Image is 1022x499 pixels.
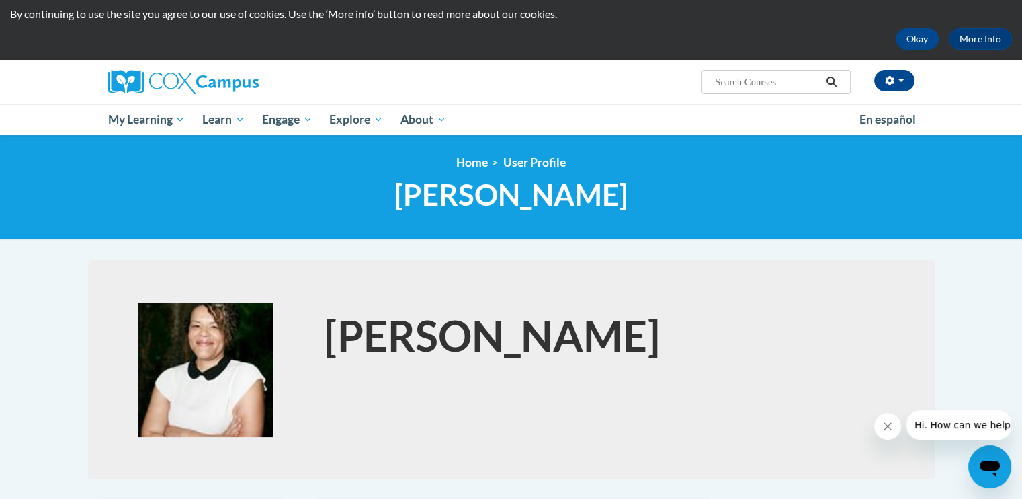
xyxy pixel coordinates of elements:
[10,7,1012,22] p: By continuing to use the site you agree to our use of cookies. Use the ‘More info’ button to read...
[99,104,194,135] a: My Learning
[968,445,1011,488] iframe: Button to launch messaging window
[400,112,446,128] span: About
[896,28,939,50] button: Okay
[262,112,312,128] span: Engage
[138,303,273,437] img: ViewPhoto.aspx
[321,104,392,135] a: Explore
[325,306,894,365] h1: [PERSON_NAME]
[88,104,935,135] div: Main menu
[329,112,383,128] span: Explore
[456,155,488,169] a: Home
[874,413,901,440] iframe: Close message
[949,28,1012,50] a: More Info
[821,74,841,90] button: Search
[108,112,185,128] span: My Learning
[859,112,916,126] span: En español
[906,410,1011,440] iframe: Message from company
[8,9,109,20] span: Hi. How can we help?
[253,104,321,135] a: Engage
[394,177,628,213] span: [PERSON_NAME]
[503,155,566,169] span: User Profile
[874,70,914,91] button: Account Settings
[714,74,821,90] input: Search Courses
[194,104,253,135] a: Learn
[392,104,455,135] a: About
[851,106,925,134] a: En español
[202,112,245,128] span: Learn
[108,70,259,94] img: Cox Campus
